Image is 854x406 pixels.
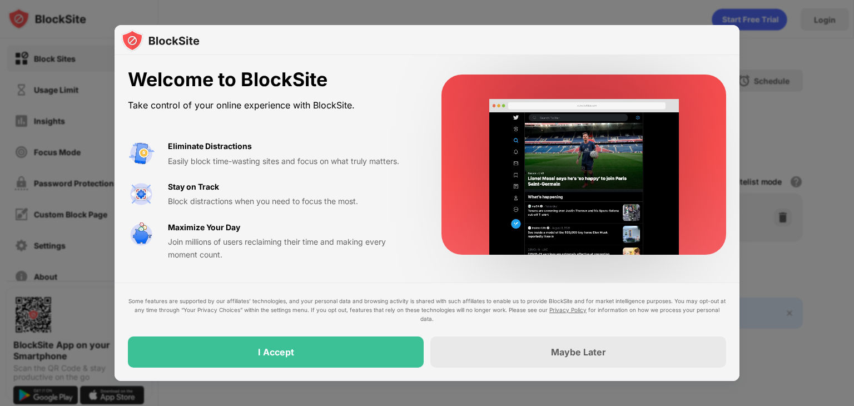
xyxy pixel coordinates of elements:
img: value-focus.svg [128,181,155,207]
div: Easily block time-wasting sites and focus on what truly matters. [168,155,415,167]
div: Block distractions when you need to focus the most. [168,195,415,207]
div: I Accept [258,346,294,358]
div: Some features are supported by our affiliates’ technologies, and your personal data and browsing ... [128,296,726,323]
div: Eliminate Distractions [168,140,252,152]
a: Privacy Policy [549,306,587,313]
img: logo-blocksite.svg [121,29,200,52]
img: value-safe-time.svg [128,221,155,248]
img: value-avoid-distractions.svg [128,140,155,167]
div: Maximize Your Day [168,221,240,234]
div: Maybe Later [551,346,606,358]
div: Stay on Track [168,181,219,193]
div: Join millions of users reclaiming their time and making every moment count. [168,236,415,261]
div: Take control of your online experience with BlockSite. [128,97,415,113]
div: Welcome to BlockSite [128,68,415,91]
